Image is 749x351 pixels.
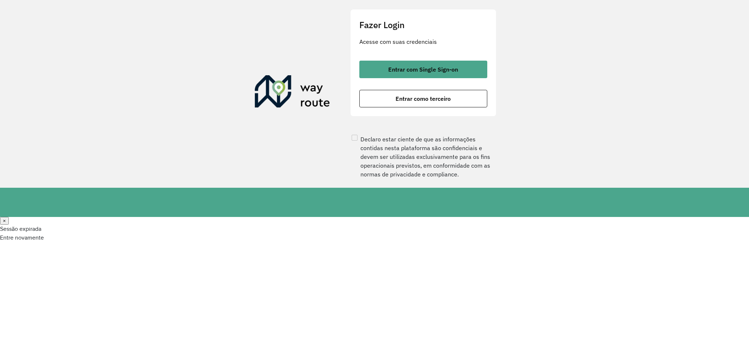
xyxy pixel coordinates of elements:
[3,218,6,224] span: ×
[388,66,458,72] span: Entrar com Single Sign-on
[396,96,451,102] span: Entrar como terceiro
[359,37,487,46] p: Acesse com suas credenciais
[350,135,496,179] label: Declaro estar ciente de que as informações contidas nesta plataforma são confidenciais e devem se...
[255,75,330,110] img: Roteirizador AmbevTech
[359,90,487,107] button: button
[359,61,487,78] button: button
[359,18,487,31] h2: Fazer Login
